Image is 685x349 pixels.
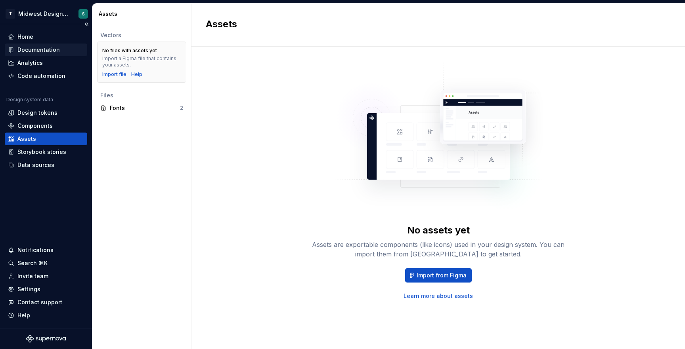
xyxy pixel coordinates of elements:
[26,335,66,343] svg: Supernova Logo
[97,102,186,114] a: Fonts2
[82,11,85,17] div: S
[5,57,87,69] a: Analytics
[5,270,87,283] a: Invite team
[5,44,87,56] a: Documentation
[17,122,53,130] div: Components
[180,105,183,111] div: 2
[17,148,66,156] div: Storybook stories
[405,268,472,283] button: Import from Figma
[2,5,90,22] button: TMidwest Design SystemS
[81,19,92,30] button: Collapse sidebar
[17,161,54,169] div: Data sources
[5,146,87,158] a: Storybook stories
[17,46,60,54] div: Documentation
[5,244,87,256] button: Notifications
[110,104,180,112] div: Fonts
[17,135,36,143] div: Assets
[17,272,48,280] div: Invite team
[6,97,53,103] div: Design system data
[417,271,467,279] span: Import from Figma
[5,283,87,296] a: Settings
[5,70,87,82] a: Code automation
[5,30,87,43] a: Home
[5,296,87,309] button: Contact support
[312,240,565,259] div: Assets are exportable components (like icons) used in your design system. You can import them fro...
[5,119,87,132] a: Components
[18,10,69,18] div: Midwest Design System
[17,311,30,319] div: Help
[131,71,142,78] a: Help
[17,246,54,254] div: Notifications
[17,285,40,293] div: Settings
[17,298,62,306] div: Contact support
[404,292,473,300] a: Learn more about assets
[17,259,48,267] div: Search ⌘K
[100,31,183,39] div: Vectors
[17,72,65,80] div: Code automation
[102,71,126,78] button: Import file
[6,9,15,19] div: T
[206,18,661,30] h2: Assets
[102,55,181,68] div: Import a Figma file that contains your assets.
[99,10,188,18] div: Assets
[5,106,87,119] a: Design tokens
[17,33,33,41] div: Home
[5,133,87,145] a: Assets
[407,224,470,237] div: No assets yet
[17,59,43,67] div: Analytics
[102,47,157,54] div: No files with assets yet
[5,257,87,269] button: Search ⌘K
[5,309,87,322] button: Help
[100,91,183,99] div: Files
[5,159,87,171] a: Data sources
[17,109,57,117] div: Design tokens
